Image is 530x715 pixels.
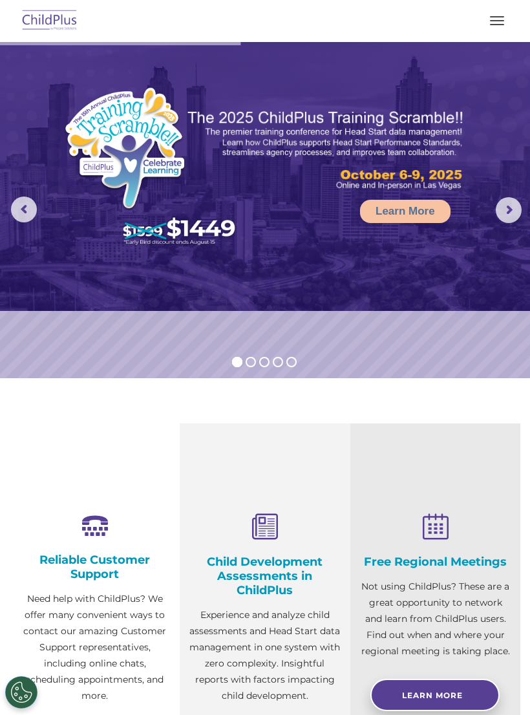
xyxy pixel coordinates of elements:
[402,690,463,700] span: Learn More
[189,555,340,597] h4: Child Development Assessments in ChildPlus
[19,591,170,704] p: Need help with ChildPlus? We offer many convenient ways to contact our amazing Customer Support r...
[360,200,450,223] a: Learn More
[189,607,340,704] p: Experience and analyze child assessments and Head Start data management in one system with zero c...
[19,553,170,581] h4: Reliable Customer Support
[360,579,511,659] p: Not using ChildPlus? These are a great opportunity to network and learn from ChildPlus users. Fin...
[370,679,500,711] a: Learn More
[360,555,511,569] h4: Free Regional Meetings
[5,676,37,709] button: Cookies Settings
[19,6,80,36] img: ChildPlus by Procare Solutions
